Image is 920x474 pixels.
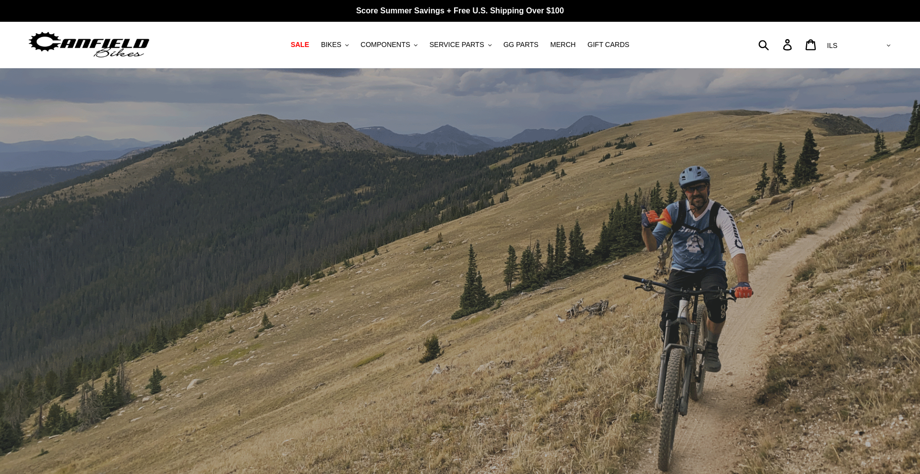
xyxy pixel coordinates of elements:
button: SERVICE PARTS [424,38,496,51]
img: Canfield Bikes [27,29,151,60]
span: MERCH [551,41,576,49]
input: Search [764,34,789,55]
span: SERVICE PARTS [429,41,484,49]
span: GG PARTS [504,41,539,49]
span: SALE [291,41,309,49]
a: SALE [286,38,314,51]
span: COMPONENTS [361,41,410,49]
button: BIKES [316,38,354,51]
a: MERCH [546,38,581,51]
a: GG PARTS [499,38,544,51]
span: GIFT CARDS [588,41,630,49]
a: GIFT CARDS [583,38,635,51]
button: COMPONENTS [356,38,422,51]
span: BIKES [321,41,341,49]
